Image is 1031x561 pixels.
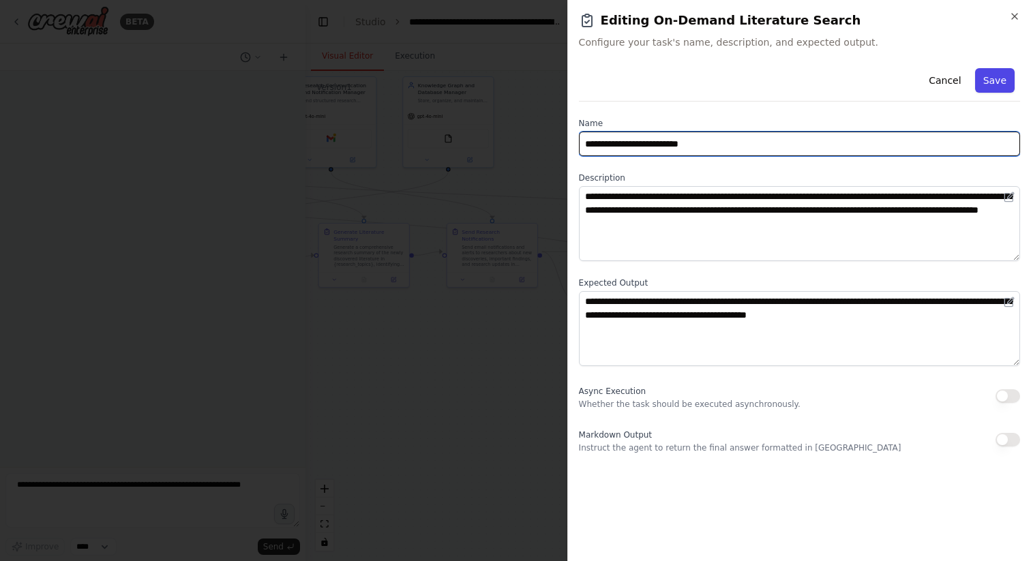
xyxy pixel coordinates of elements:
label: Expected Output [579,277,1020,288]
label: Description [579,172,1020,183]
label: Name [579,118,1020,129]
p: Instruct the agent to return the final answer formatted in [GEOGRAPHIC_DATA] [579,442,901,453]
button: Cancel [921,68,969,93]
span: Configure your task's name, description, and expected output. [579,35,1020,49]
span: Async Execution [579,386,646,396]
button: Open in editor [1001,294,1017,310]
h2: Editing On-Demand Literature Search [579,11,1020,30]
button: Save [975,68,1015,93]
span: Markdown Output [579,430,652,440]
p: Whether the task should be executed asynchronously. [579,399,801,410]
button: Open in editor [1001,189,1017,205]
